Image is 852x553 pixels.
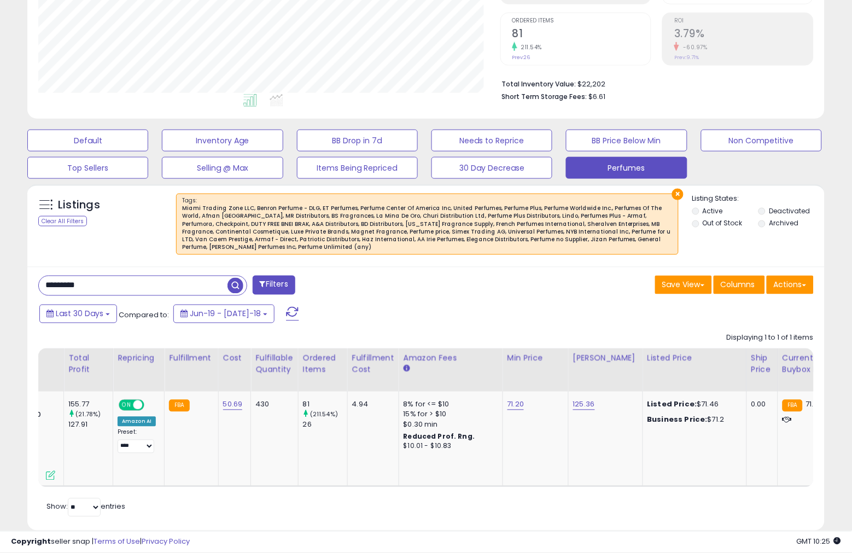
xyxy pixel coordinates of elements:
button: Filters [253,276,295,295]
label: Deactivated [769,206,810,216]
b: Business Price: [647,415,708,425]
div: Ship Price [751,353,773,376]
div: Fulfillment [169,353,213,364]
button: 30 Day Decrease [431,157,552,179]
div: Repricing [118,353,160,364]
div: 0.00 [751,400,769,410]
div: Fulfillment Cost [352,353,394,376]
span: Show: entries [46,502,125,512]
span: Jun-19 - [DATE]-18 [190,308,261,319]
button: Items Being Repriced [297,157,418,179]
button: Actions [767,276,814,294]
span: ROI [674,18,813,24]
a: 125.36 [573,399,595,410]
b: Total Inventory Value: [502,79,576,89]
button: Save View [655,276,712,294]
span: $6.61 [589,91,606,102]
span: Columns [721,280,755,290]
button: Needs to Reprice [431,130,552,152]
small: (21.78%) [75,410,101,419]
small: -60.97% [679,43,708,51]
a: Privacy Policy [142,537,190,547]
div: 15% for > $10 [404,410,494,420]
span: Ordered Items [512,18,651,24]
small: FBA [783,400,803,412]
p: Listing States: [692,194,825,204]
small: (211.54%) [310,410,338,419]
span: 2025-08-18 10:25 GMT [797,537,841,547]
strong: Copyright [11,537,51,547]
div: [PERSON_NAME] [573,353,638,364]
a: Terms of Use [94,537,140,547]
div: Displaying 1 to 1 of 1 items [727,333,814,344]
div: Min Price [507,353,564,364]
div: Fulfillable Quantity [255,353,293,376]
button: Non Competitive [701,130,822,152]
a: 71.20 [507,399,524,410]
div: $10.01 - $10.83 [404,442,494,451]
small: 211.54% [517,43,542,51]
div: Amazon Fees [404,353,498,364]
a: 50.69 [223,399,243,410]
label: Active [703,206,723,216]
small: FBA [169,400,189,412]
button: Selling @ Max [162,157,283,179]
button: Top Sellers [27,157,148,179]
div: 4.94 [352,400,390,410]
button: BB Price Below Min [566,130,687,152]
div: Total Profit [68,353,108,376]
div: $71.46 [647,400,738,410]
small: Prev: 9.71% [674,54,699,61]
div: Listed Price [647,353,742,364]
button: BB Drop in 7d [297,130,418,152]
div: 127.91 [68,420,113,430]
span: ON [120,401,133,410]
h5: Listings [58,197,100,213]
label: Out of Stock [703,218,743,228]
span: Compared to: [119,310,169,320]
li: $22,202 [502,77,806,90]
div: 81 [303,400,347,410]
div: 26 [303,420,347,430]
div: $71.2 [647,415,738,425]
b: Short Term Storage Fees: [502,92,587,101]
button: × [672,189,684,200]
div: 430 [255,400,289,410]
button: Columns [714,276,765,294]
div: Amazon AI [118,417,156,427]
div: Ordered Items [303,353,343,376]
div: Miami Trading Zone LLC, Benron Perfume - DLG, ET Perfumes, Perfume Center Of America Inc, United ... [182,205,673,252]
span: 71.33 [806,399,822,410]
h2: 81 [512,27,651,42]
div: Clear All Filters [38,216,87,226]
small: Amazon Fees. [404,364,410,374]
button: Perfumes [566,157,687,179]
b: Listed Price: [647,399,697,410]
h2: 3.79% [674,27,813,42]
span: Tags : [182,196,673,252]
button: Inventory Age [162,130,283,152]
label: Archived [769,218,798,228]
div: Current Buybox Price [783,353,839,376]
button: Jun-19 - [DATE]-18 [173,305,275,323]
div: $0.30 min [404,420,494,430]
div: seller snap | | [11,537,190,548]
b: Reduced Prof. Rng. [404,432,475,441]
small: Prev: 26 [512,54,530,61]
div: Preset: [118,429,156,453]
button: Default [27,130,148,152]
div: 155.77 [68,400,113,410]
span: Last 30 Days [56,308,103,319]
button: Last 30 Days [39,305,117,323]
div: 8% for <= $10 [404,400,494,410]
span: OFF [143,401,160,410]
div: Cost [223,353,247,364]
